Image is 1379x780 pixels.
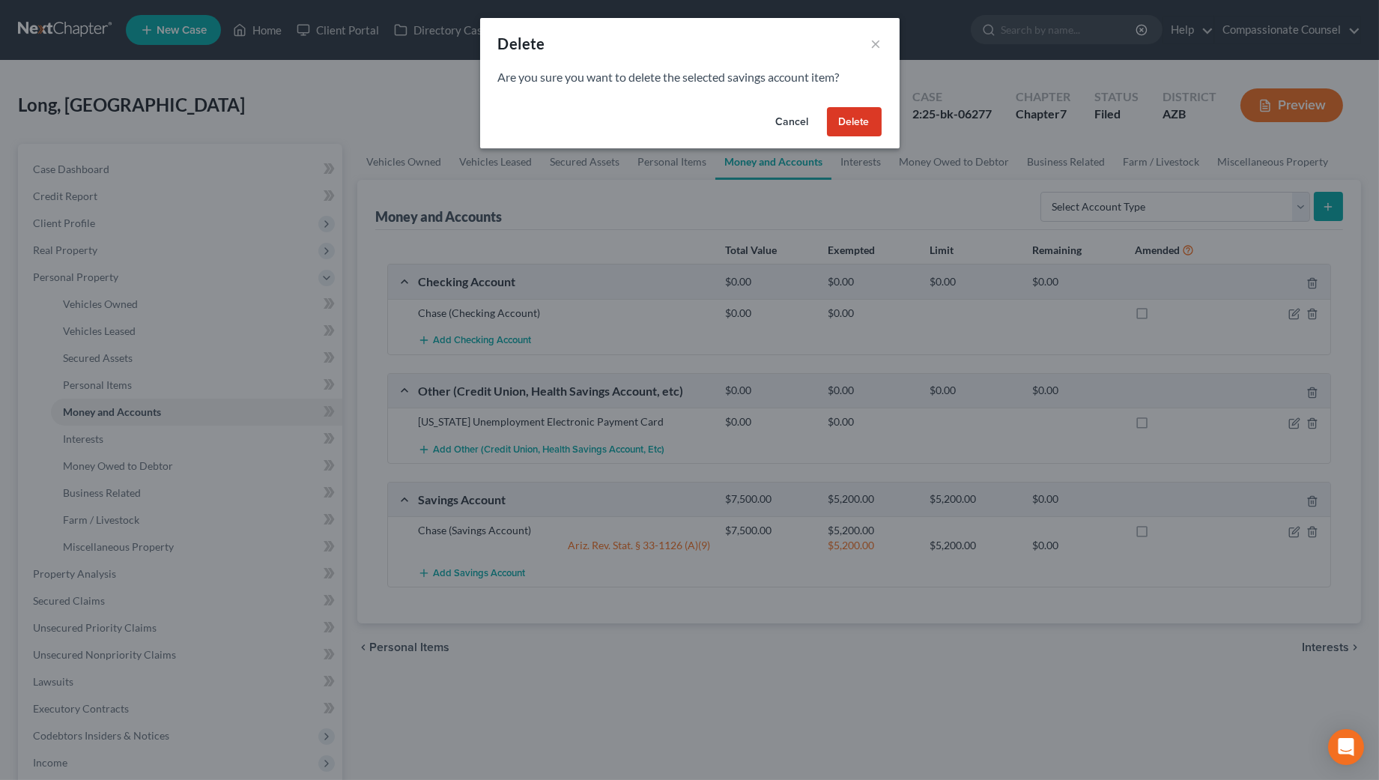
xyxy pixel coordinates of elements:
button: Delete [827,107,882,137]
button: Cancel [764,107,821,137]
p: Are you sure you want to delete the selected savings account item? [498,69,882,86]
button: × [871,34,882,52]
div: Delete [498,33,545,54]
div: Open Intercom Messenger [1328,729,1364,765]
